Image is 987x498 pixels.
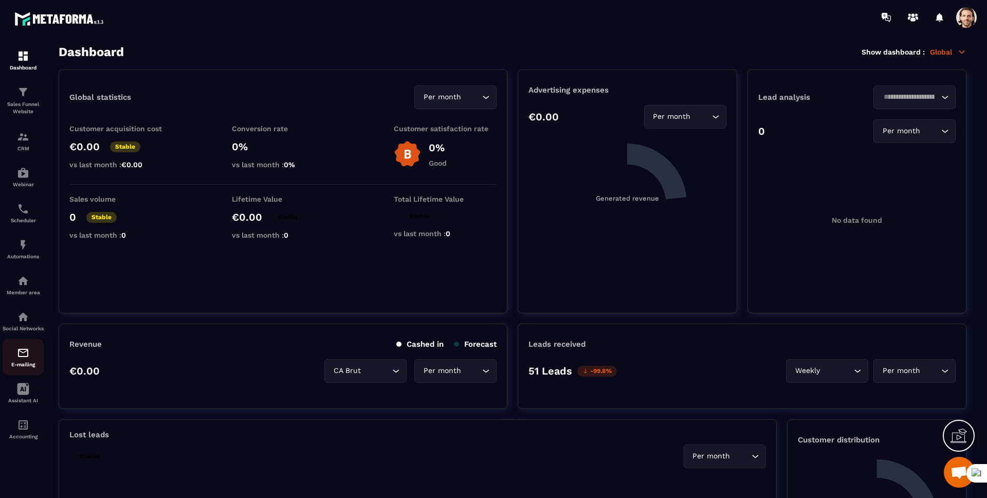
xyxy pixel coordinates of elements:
[414,85,497,109] div: Search for option
[69,340,102,349] p: Revenue
[75,451,105,462] p: Stable
[862,48,925,56] p: Show dashboard :
[3,65,44,70] p: Dashboard
[69,231,172,239] p: vs last month :
[3,159,44,195] a: automationsautomationsWebinar
[232,140,335,153] p: 0%
[284,231,288,239] span: 0
[272,212,303,223] p: Stable
[17,239,29,251] img: automations
[363,365,390,377] input: Search for option
[922,365,939,377] input: Search for option
[69,124,172,133] p: Customer acquisition cost
[3,411,44,447] a: accountantaccountantAccounting
[690,451,733,462] span: Per month
[17,419,29,431] img: accountant
[232,231,335,239] p: vs last month :
[17,275,29,287] img: automations
[684,444,766,468] div: Search for option
[232,124,335,133] p: Conversion rate
[421,92,463,103] span: Per month
[880,126,922,137] span: Per month
[651,111,693,122] span: Per month
[880,365,922,377] span: Per month
[324,359,407,383] div: Search for option
[69,140,100,153] p: €0.00
[17,203,29,215] img: scheduler
[446,229,450,238] span: 0
[69,365,100,377] p: €0.00
[3,254,44,259] p: Automations
[3,101,44,115] p: Sales Funnel Website
[873,85,956,109] div: Search for option
[17,311,29,323] img: social-network
[394,140,421,168] img: b-badge-o.b3b20ee6.svg
[404,211,434,222] p: Stable
[693,111,709,122] input: Search for option
[3,267,44,303] a: automationsautomationsMember area
[121,161,142,169] span: €0.00
[17,347,29,359] img: email
[3,123,44,159] a: formationformationCRM
[758,93,857,102] p: Lead analysis
[69,195,172,203] p: Sales volume
[232,161,335,169] p: vs last month :
[69,161,172,169] p: vs last month :
[3,375,44,411] a: Assistant AI
[429,141,447,154] p: 0%
[577,366,617,377] p: -99.8%
[394,124,497,133] p: Customer satisfaction rate
[396,340,444,349] p: Cashed in
[421,365,463,377] span: Per month
[394,229,497,238] p: vs last month :
[3,339,44,375] a: emailemailE-mailing
[463,92,480,103] input: Search for option
[880,92,939,103] input: Search for option
[69,93,131,102] p: Global statistics
[930,47,966,57] p: Global
[3,303,44,339] a: social-networksocial-networkSocial Networks
[832,216,882,224] p: No data found
[528,111,559,123] p: €0.00
[394,195,497,203] p: Total Lifetime Value
[3,326,44,331] p: Social Networks
[3,42,44,78] a: formationformationDashboard
[528,365,572,377] p: 51 Leads
[59,45,124,59] h3: Dashboard
[528,85,726,95] p: Advertising expenses
[3,434,44,439] p: Accounting
[3,78,44,123] a: formationformationSales Funnel Website
[3,146,44,151] p: CRM
[3,195,44,231] a: schedulerschedulerScheduler
[284,161,295,169] span: 0%
[17,131,29,143] img: formation
[110,141,140,152] p: Stable
[528,340,586,349] p: Leads received
[786,359,868,383] div: Search for option
[232,195,335,203] p: Lifetime Value
[121,231,126,239] span: 0
[644,105,726,129] div: Search for option
[429,159,447,167] p: Good
[733,451,749,462] input: Search for option
[463,365,480,377] input: Search for option
[3,398,44,403] p: Assistant AI
[873,119,956,143] div: Search for option
[232,211,262,223] p: €0.00
[3,231,44,267] a: automationsautomationsAutomations
[873,359,956,383] div: Search for option
[3,290,44,295] p: Member area
[3,182,44,187] p: Webinar
[922,126,939,137] input: Search for option
[822,365,851,377] input: Search for option
[69,430,109,439] p: Lost leads
[758,125,765,137] p: 0
[17,50,29,62] img: formation
[331,365,363,377] span: CA Brut
[3,362,44,367] p: E-mailing
[798,435,956,444] p: Customer distribution
[14,9,107,28] img: logo
[69,211,76,223] p: 0
[454,340,497,349] p: Forecast
[17,86,29,98] img: formation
